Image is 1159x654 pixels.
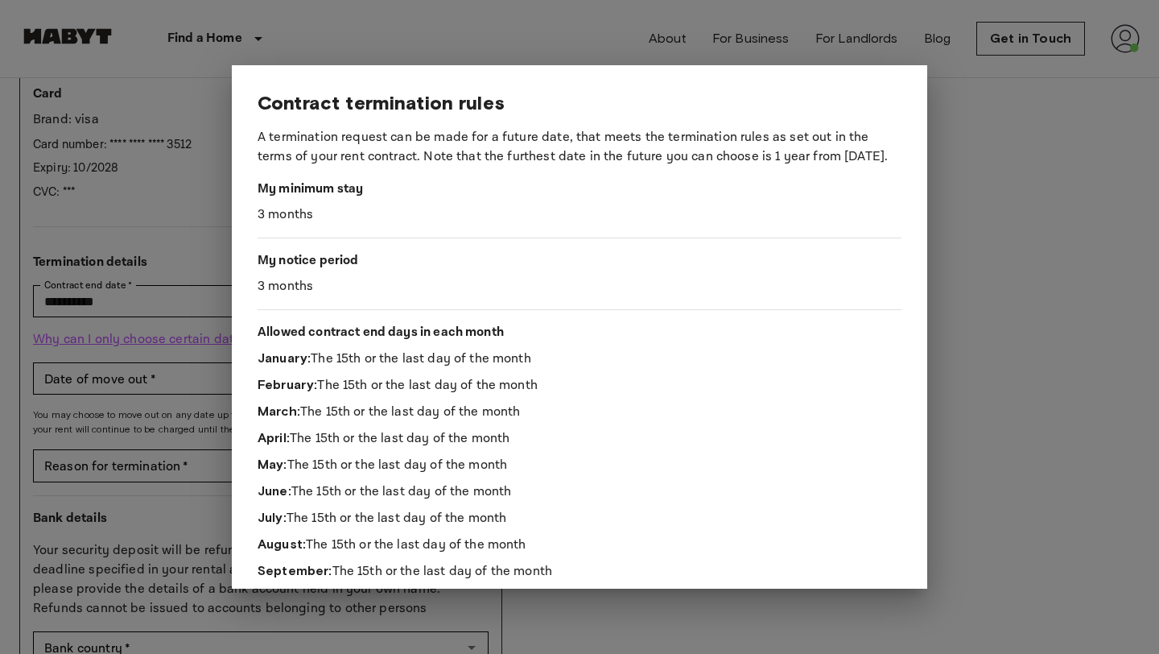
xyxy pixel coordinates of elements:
p: The 15th or the last day of the month [258,561,901,582]
p: My notice period [258,251,901,271]
b: March : [258,404,300,419]
p: The 15th or the last day of the month [258,508,901,528]
p: Allowed contract end days in each month [258,323,901,342]
p: The 15th or the last day of the month [258,375,901,395]
p: 3 months [258,277,901,296]
p: The 15th or the last day of the month [258,349,901,369]
b: April : [258,430,290,445]
p: My minimum stay [258,180,901,199]
b: January : [258,350,311,366]
b: May : [258,457,287,472]
b: June : [258,483,291,499]
b: September : [258,563,332,578]
p: The 15th or the last day of the month [258,455,901,475]
p: The 15th or the last day of the month [258,535,901,555]
b: August : [258,536,306,552]
span: Contract termination rules [258,91,901,115]
p: A termination request can be made for a future date, that meets the termination rules as set out ... [258,128,901,167]
b: February : [258,377,317,392]
p: The 15th or the last day of the month [258,428,901,449]
p: The 15th or the last day of the month [258,482,901,502]
b: July : [258,510,287,525]
p: The 15th or the last day of the month [258,402,901,422]
p: The 15th or the last day of the month [258,588,901,608]
p: 3 months [258,205,901,225]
